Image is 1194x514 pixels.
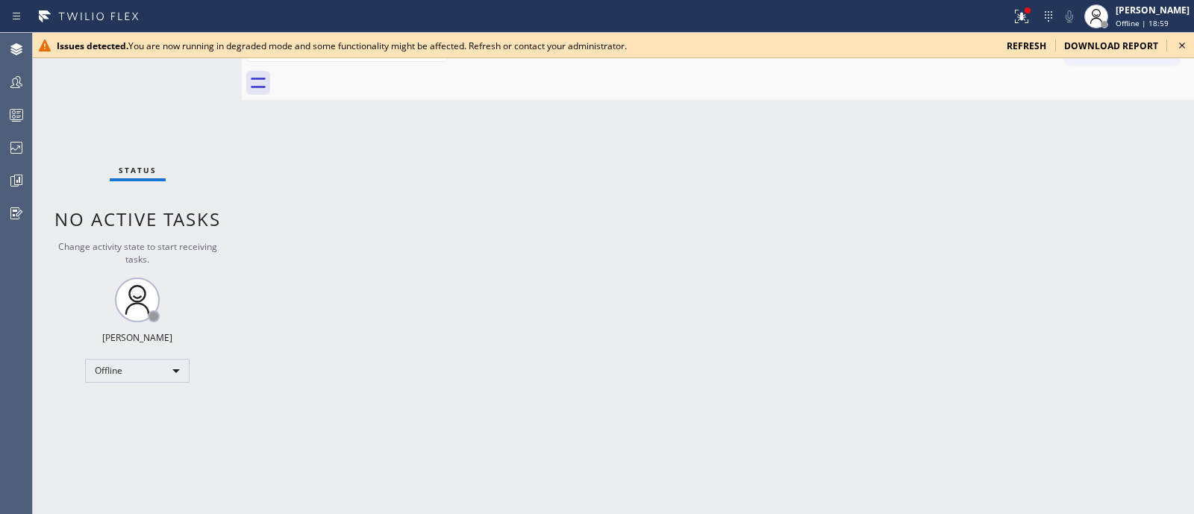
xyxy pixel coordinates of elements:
b: Issues detected. [57,40,128,52]
span: Status [119,165,157,175]
div: You are now running in degraded mode and some functionality might be affected. Refresh or contact... [57,40,995,52]
div: Offline [85,359,190,383]
button: Mute [1059,6,1080,27]
span: No active tasks [54,207,221,231]
span: download report [1064,40,1158,52]
div: [PERSON_NAME] [102,331,172,344]
span: Offline | 18:59 [1116,18,1169,28]
span: Change activity state to start receiving tasks. [58,240,217,266]
div: [PERSON_NAME] [1116,4,1190,16]
span: refresh [1007,40,1046,52]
